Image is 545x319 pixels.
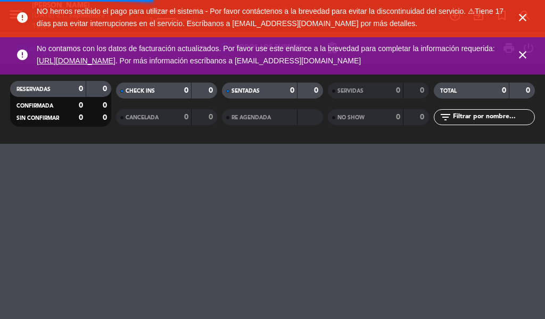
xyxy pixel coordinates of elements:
[526,87,532,94] strong: 0
[290,87,294,94] strong: 0
[184,113,188,121] strong: 0
[37,7,503,28] span: NO hemos recibido el pago para utilizar el sistema - Por favor contáctenos a la brevedad para evi...
[209,113,215,121] strong: 0
[516,48,529,61] i: close
[103,102,109,109] strong: 0
[103,85,109,93] strong: 0
[103,114,109,121] strong: 0
[16,87,51,92] span: RESERVADAS
[184,87,188,94] strong: 0
[37,56,115,65] a: [URL][DOMAIN_NAME]
[79,85,83,93] strong: 0
[209,87,215,94] strong: 0
[16,11,29,24] i: error
[232,115,271,120] span: RE AGENDADA
[420,87,426,94] strong: 0
[126,88,155,94] span: CHECK INS
[452,111,534,123] input: Filtrar por nombre...
[232,88,260,94] span: SENTADAS
[337,115,365,120] span: NO SHOW
[502,87,506,94] strong: 0
[440,88,457,94] span: TOTAL
[126,115,159,120] span: CANCELADA
[396,87,400,94] strong: 0
[439,111,452,124] i: filter_list
[79,102,83,109] strong: 0
[16,48,29,61] i: error
[396,113,400,121] strong: 0
[420,113,426,121] strong: 0
[16,116,59,121] span: SIN CONFIRMAR
[516,11,529,24] i: close
[16,103,53,109] span: CONFIRMADA
[37,44,495,65] span: No contamos con los datos de facturación actualizados. Por favor use este enlance a la brevedad p...
[79,114,83,121] strong: 0
[115,56,361,65] a: . Por más información escríbanos a [EMAIL_ADDRESS][DOMAIN_NAME]
[314,87,320,94] strong: 0
[337,88,364,94] span: SERVIDAS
